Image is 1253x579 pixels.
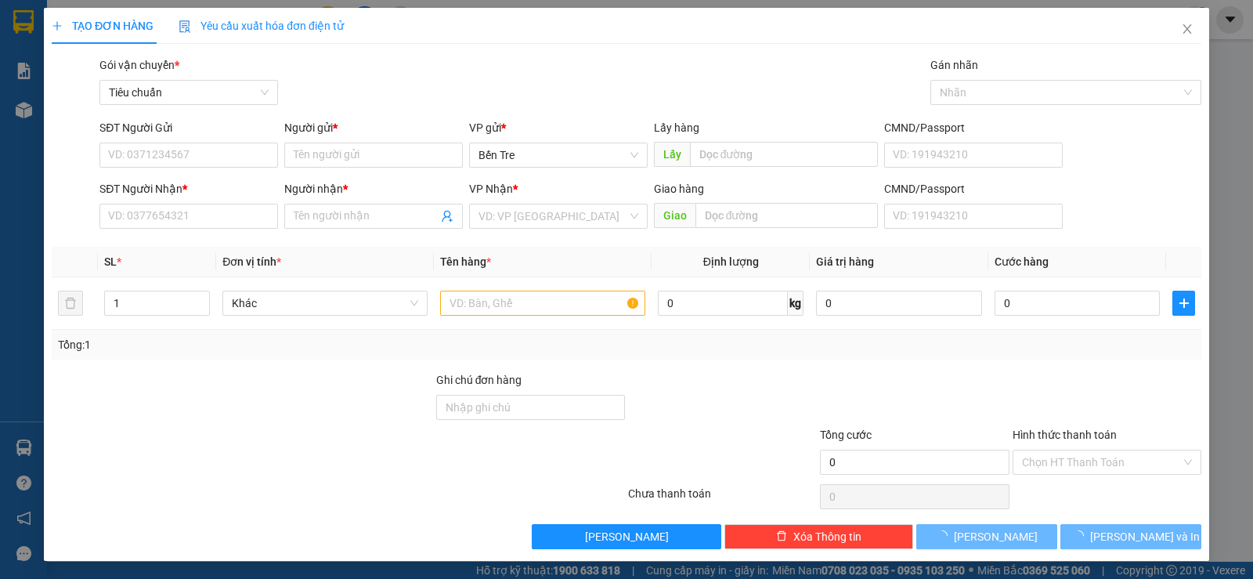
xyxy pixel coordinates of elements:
div: VP gửi [469,119,648,136]
input: VD: Bàn, Ghế [440,291,645,316]
span: TẠO ĐƠN HÀNG [52,20,153,32]
span: delete [776,530,787,543]
span: Giao hàng [654,183,704,195]
span: loading [1073,530,1090,541]
button: plus [1172,291,1195,316]
input: 0 [816,291,981,316]
label: Ghi chú đơn hàng [436,374,522,386]
span: VP Nhận [469,183,513,195]
button: [PERSON_NAME] và In [1060,524,1201,549]
span: Gói vận chuyển [99,59,179,71]
img: icon [179,20,191,33]
button: [PERSON_NAME] [916,524,1057,549]
span: [PERSON_NAME] và In [1090,528,1200,545]
span: Định lượng [703,255,759,268]
div: Người gửi [284,119,463,136]
span: Đơn vị tính [222,255,281,268]
span: user-add [441,210,453,223]
span: close [1181,23,1193,35]
div: Chưa thanh toán [626,485,818,512]
label: Hình thức thanh toán [1013,429,1117,441]
span: Lấy hàng [654,121,699,134]
span: Giá trị hàng [816,255,874,268]
div: CMND/Passport [884,119,1063,136]
button: delete [58,291,83,316]
span: [PERSON_NAME] [585,528,669,545]
span: Tên hàng [440,255,491,268]
input: Dọc đường [695,203,879,228]
span: Lấy [654,142,690,167]
span: loading [937,530,954,541]
div: Tổng: 1 [58,336,485,353]
span: SL [104,255,117,268]
button: [PERSON_NAME] [532,524,720,549]
span: Cước hàng [995,255,1049,268]
div: Người nhận [284,180,463,197]
div: CMND/Passport [884,180,1063,197]
span: Khác [232,291,418,315]
span: Yêu cầu xuất hóa đơn điện tử [179,20,344,32]
span: Tiêu chuẩn [109,81,269,104]
input: Ghi chú đơn hàng [436,395,625,420]
button: deleteXóa Thông tin [724,524,913,549]
span: Giao [654,203,695,228]
input: Dọc đường [690,142,879,167]
span: Xóa Thông tin [793,528,861,545]
span: [PERSON_NAME] [954,528,1038,545]
span: plus [52,20,63,31]
div: SĐT Người Gửi [99,119,278,136]
span: kg [788,291,803,316]
div: SĐT Người Nhận [99,180,278,197]
span: Tổng cước [820,429,872,441]
button: Close [1165,8,1209,52]
span: Bến Tre [478,143,638,167]
span: plus [1173,297,1194,309]
label: Gán nhãn [930,59,978,71]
